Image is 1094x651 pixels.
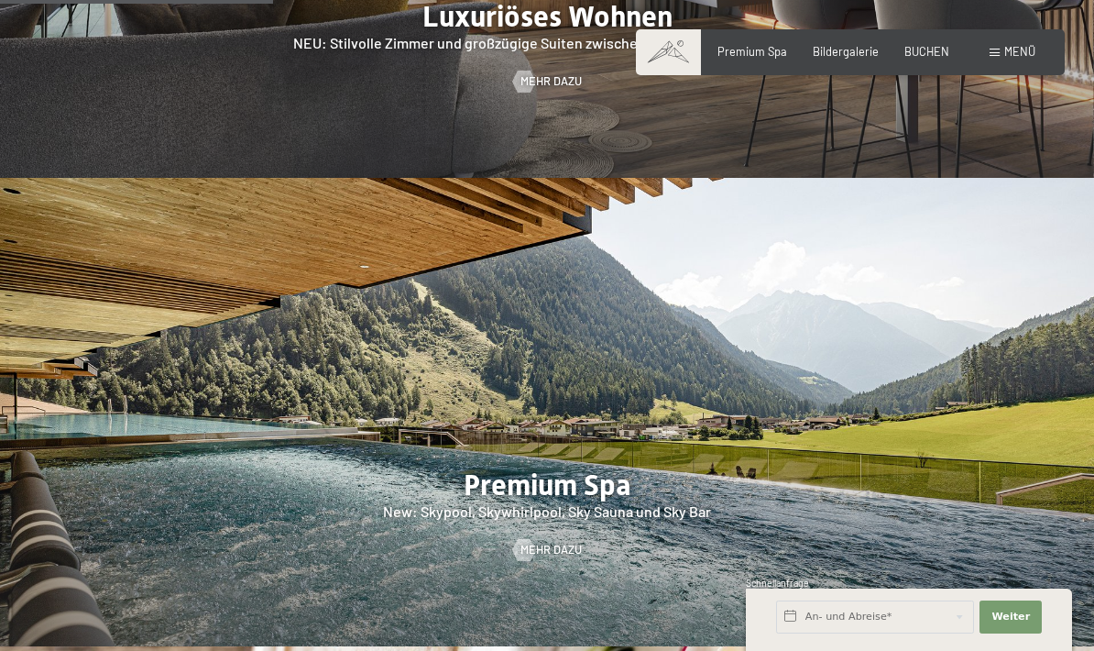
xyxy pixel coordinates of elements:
a: BUCHEN [904,44,949,59]
span: Weiter [991,610,1030,624]
a: Mehr dazu [513,73,582,90]
span: Schnellanfrage [746,578,809,589]
span: Mehr dazu [520,73,582,90]
button: Weiter [979,601,1042,634]
a: Bildergalerie [813,44,879,59]
span: Menü [1004,44,1035,59]
a: Mehr dazu [513,542,582,558]
a: Premium Spa [717,44,787,59]
span: Mehr dazu [520,542,582,558]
